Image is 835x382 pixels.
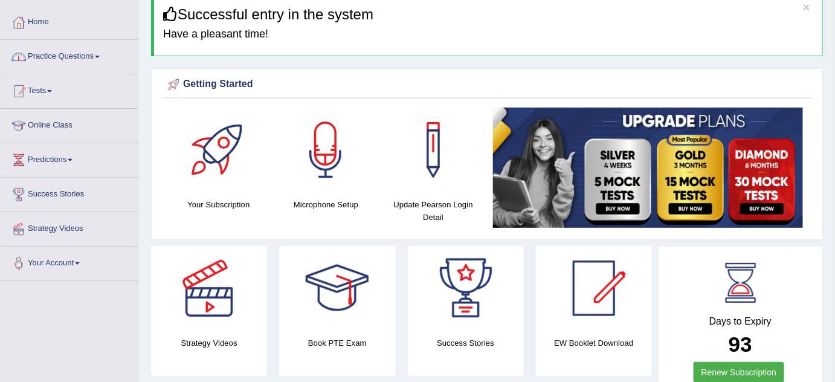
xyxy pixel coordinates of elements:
[151,337,267,349] h4: Strategy Videos
[408,337,524,349] h4: Success Stories
[672,316,809,327] h4: Days to Expiry
[1,40,138,70] a: Practice Questions
[385,198,481,224] h4: Update Pearson Login Detail
[165,76,809,94] div: Getting Started
[1,109,138,139] a: Online Class
[803,1,810,13] button: ×
[171,198,266,211] h4: Your Subscription
[1,212,138,242] a: Strategy Videos
[1,5,138,36] a: Home
[163,7,813,22] h3: Successful entry in the system
[163,28,813,40] h4: Have a pleasant time!
[536,337,652,349] h4: EW Booklet Download
[493,108,803,228] img: small5.jpg
[1,178,138,208] a: Success Stories
[1,143,138,173] a: Predictions
[279,198,374,211] h4: Microphone Setup
[1,74,138,105] a: Tests
[1,247,138,277] a: Your Account
[729,332,752,356] b: 93
[279,337,395,349] h4: Book PTE Exam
